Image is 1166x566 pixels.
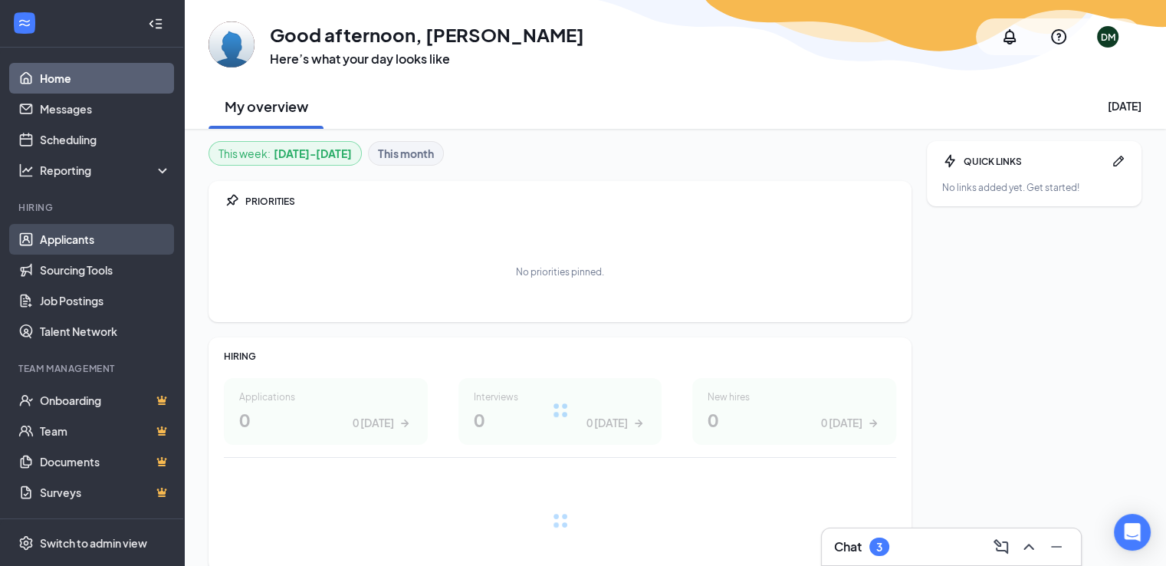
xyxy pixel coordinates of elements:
[40,535,147,551] div: Switch to admin view
[1111,153,1126,169] svg: Pen
[1044,535,1069,559] button: Minimize
[18,535,34,551] svg: Settings
[1108,98,1141,114] div: [DATE]
[992,538,1010,556] svg: ComposeMessage
[964,155,1105,168] div: QUICK LINKS
[378,145,434,162] b: This month
[40,255,171,285] a: Sourcing Tools
[40,416,171,446] a: TeamCrown
[18,201,168,214] div: Hiring
[1101,31,1115,44] div: DM
[218,145,352,162] div: This week :
[245,195,896,208] div: PRIORITIES
[40,446,171,477] a: DocumentsCrown
[1049,28,1068,46] svg: QuestionInfo
[17,15,32,31] svg: WorkstreamLogo
[209,21,255,67] img: David Mann
[148,16,163,31] svg: Collapse
[40,94,171,124] a: Messages
[942,153,957,169] svg: Bolt
[40,316,171,347] a: Talent Network
[40,385,171,416] a: OnboardingCrown
[18,163,34,178] svg: Analysis
[225,97,308,116] h2: My overview
[18,362,168,375] div: Team Management
[270,21,584,48] h1: Good afternoon, [PERSON_NAME]
[1114,514,1151,551] div: Open Intercom Messenger
[1047,538,1066,556] svg: Minimize
[274,145,352,162] b: [DATE] - [DATE]
[1000,28,1019,46] svg: Notifications
[942,181,1126,194] div: No links added yet. Get started!
[989,535,1013,559] button: ComposeMessage
[224,193,239,209] svg: Pin
[40,163,172,178] div: Reporting
[1017,535,1041,559] button: ChevronUp
[876,541,882,554] div: 3
[40,224,171,255] a: Applicants
[40,477,171,508] a: SurveysCrown
[834,538,862,555] h3: Chat
[1020,538,1038,556] svg: ChevronUp
[40,124,171,155] a: Scheduling
[40,285,171,316] a: Job Postings
[270,51,584,67] h3: Here’s what your day looks like
[40,63,171,94] a: Home
[516,265,604,278] div: No priorities pinned.
[224,350,896,363] div: HIRING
